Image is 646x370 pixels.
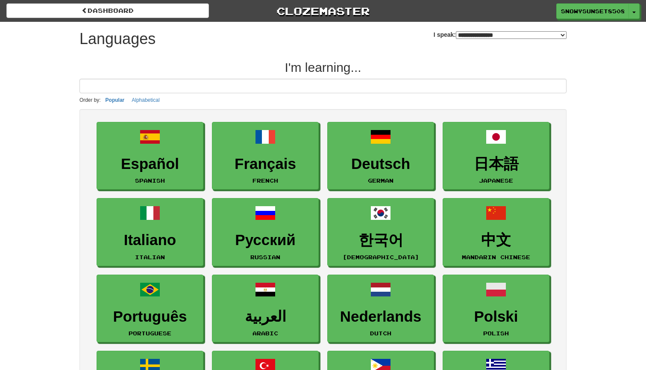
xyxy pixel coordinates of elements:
a: PolskiPolish [443,275,549,343]
button: Alphabetical [129,95,162,105]
small: Polish [483,330,509,336]
small: Portuguese [129,330,171,336]
small: Arabic [253,330,278,336]
span: SnowySunset8508 [561,7,624,15]
h3: 中文 [447,232,545,249]
a: 日本語Japanese [443,122,549,190]
a: SnowySunset8508 [556,3,629,19]
a: dashboard [6,3,209,18]
h3: Español [101,156,199,172]
small: French [253,178,278,184]
a: ItalianoItalian [97,198,203,266]
button: Popular [103,95,127,105]
small: Japanese [479,178,513,184]
small: Dutch [370,330,391,336]
a: العربيةArabic [212,275,319,343]
h2: I'm learning... [79,60,567,74]
small: Order by: [79,97,101,103]
small: Spanish [135,178,165,184]
small: Russian [250,254,280,260]
h1: Languages [79,30,156,47]
h3: Português [101,308,199,325]
a: EspañolSpanish [97,122,203,190]
a: РусскийRussian [212,198,319,266]
a: NederlandsDutch [327,275,434,343]
a: FrançaisFrench [212,122,319,190]
h3: Français [217,156,314,172]
h3: Polski [447,308,545,325]
a: Clozemaster [222,3,424,18]
a: DeutschGerman [327,122,434,190]
label: I speak: [434,30,567,39]
a: 한국어[DEMOGRAPHIC_DATA] [327,198,434,266]
small: German [368,178,393,184]
a: 中文Mandarin Chinese [443,198,549,266]
h3: Deutsch [332,156,429,172]
small: Italian [135,254,165,260]
small: [DEMOGRAPHIC_DATA] [343,254,419,260]
a: PortuguêsPortuguese [97,275,203,343]
select: I speak: [456,31,567,39]
h3: Nederlands [332,308,429,325]
small: Mandarin Chinese [462,254,530,260]
h3: Italiano [101,232,199,249]
h3: 日本語 [447,156,545,172]
h3: Русский [217,232,314,249]
h3: العربية [217,308,314,325]
h3: 한국어 [332,232,429,249]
